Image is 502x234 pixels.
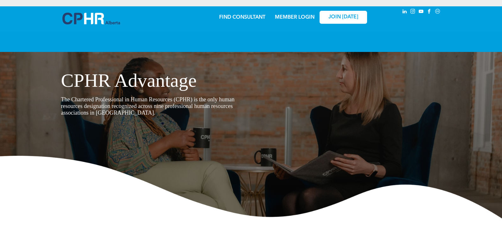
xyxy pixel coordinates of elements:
[426,8,433,16] a: facebook
[401,8,408,16] a: linkedin
[219,15,265,20] a: FIND CONSULTANT
[61,98,248,117] span: The Chartered Professional in Human Resources (CPHR) is the only human resources designation reco...
[418,8,425,16] a: youtube
[275,15,315,20] a: MEMBER LOGIN
[62,13,120,24] img: A blue and white logo for cp alberta
[328,14,358,20] span: JOIN [DATE]
[61,72,219,91] span: CPHR Advantage
[434,8,441,16] a: Social network
[320,11,367,24] a: JOIN [DATE]
[410,8,416,16] a: instagram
